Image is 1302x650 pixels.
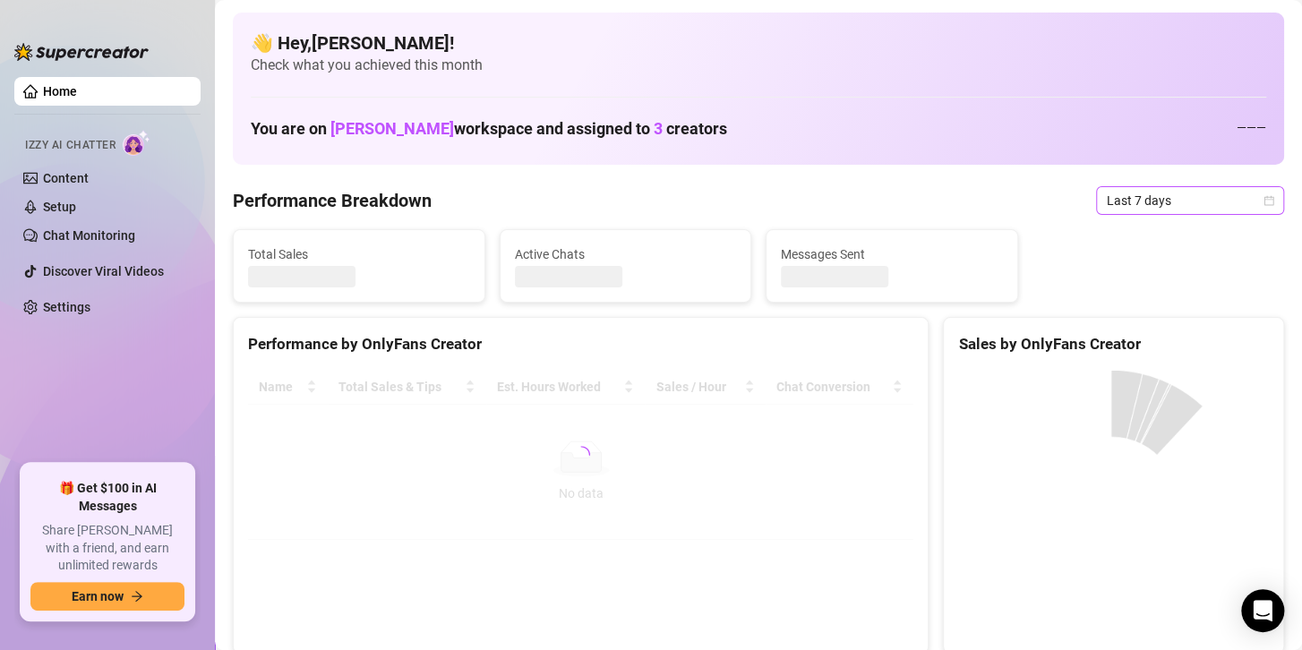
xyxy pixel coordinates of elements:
span: [PERSON_NAME] [330,119,454,138]
span: Share [PERSON_NAME] with a friend, and earn unlimited rewards [30,522,184,575]
span: Check what you achieved this month [251,56,1266,75]
span: Last 7 days [1107,187,1273,214]
a: Chat Monitoring [43,228,135,243]
span: arrow-right [131,590,143,603]
h4: 👋 Hey, [PERSON_NAME] ! [251,30,1266,56]
a: Discover Viral Videos [43,264,164,278]
a: Settings [43,300,90,314]
img: AI Chatter [123,130,150,156]
div: Open Intercom Messenger [1241,589,1284,632]
a: Setup [43,200,76,214]
span: Total Sales [248,244,470,264]
span: Messages Sent [781,244,1003,264]
div: Performance by OnlyFans Creator [248,332,913,356]
h1: You are on workspace and assigned to creators [251,119,727,139]
div: — — — [1237,117,1266,137]
span: Izzy AI Chatter [25,137,116,154]
span: loading [570,443,592,466]
a: Content [43,171,89,185]
a: Home [43,84,77,98]
span: 🎁 Get $100 in AI Messages [30,480,184,515]
h4: Performance Breakdown [233,188,432,213]
span: Earn now [72,589,124,603]
button: Earn nowarrow-right [30,582,184,611]
span: calendar [1263,195,1274,206]
img: logo-BBDzfeDw.svg [14,43,149,61]
span: Active Chats [515,244,737,264]
span: 3 [654,119,663,138]
div: Sales by OnlyFans Creator [958,332,1269,356]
